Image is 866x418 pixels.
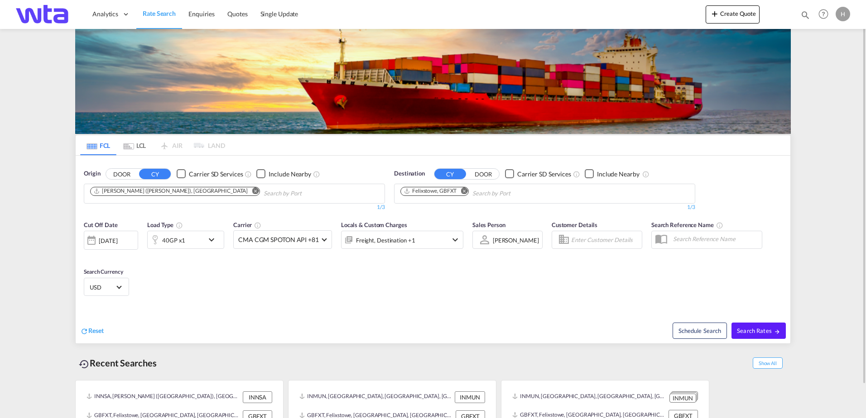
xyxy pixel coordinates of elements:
div: Press delete to remove this chip. [404,187,458,195]
div: H [836,7,850,21]
md-tab-item: FCL [80,135,116,155]
span: Reset [88,327,104,334]
span: Destination [394,169,425,178]
span: Search Rates [737,327,780,334]
md-icon: Unchecked: Search for CY (Container Yard) services for all selected carriers.Checked : Search for... [573,171,580,178]
div: [DATE] [99,237,117,245]
button: CY [139,169,171,179]
div: INNSA, Jawaharlal Nehru (Nhava Sheva), India, Indian Subcontinent, Asia Pacific [87,391,241,403]
div: INMUN [669,394,696,403]
md-icon: icon-refresh [80,327,88,335]
md-icon: icon-backup-restore [79,359,90,370]
span: Search Reference Name [651,221,723,228]
div: Freight Destination Factory Stuffing [356,234,415,247]
input: Enter Customer Details [571,233,639,247]
button: Remove [455,187,468,196]
md-pagination-wrapper: Use the left and right arrow keys to navigate between tabs [80,135,225,155]
div: Carrier SD Services [189,170,243,179]
md-checkbox: Checkbox No Ink [505,169,571,179]
input: Chips input. [472,186,558,201]
div: [DATE] [84,231,138,250]
span: Help [816,6,831,22]
input: Chips input. [264,186,350,201]
md-tab-item: LCL [116,135,153,155]
div: Include Nearby [269,170,311,179]
div: 40GP x1icon-chevron-down [147,231,224,249]
md-icon: Your search will be saved by the below given name [716,222,723,229]
button: DOOR [106,169,138,179]
md-icon: icon-plus 400-fg [709,8,720,19]
button: Remove [246,187,260,196]
div: 1/3 [84,204,385,211]
div: 1/3 [394,204,695,211]
md-icon: Unchecked: Search for CY (Container Yard) services for all selected carriers.Checked : Search for... [245,171,252,178]
div: OriginDOOR CY Checkbox No InkUnchecked: Search for CY (Container Yard) services for all selected ... [76,156,790,343]
button: DOOR [467,169,499,179]
md-icon: Unchecked: Ignores neighbouring ports when fetching rates.Checked : Includes neighbouring ports w... [313,171,320,178]
md-select: Sales Person: Hannah McInnes [492,233,540,247]
md-icon: icon-arrow-right [774,328,780,335]
div: INMUN, Mundra, India, Indian Subcontinent, Asia Pacific [512,391,667,403]
div: Include Nearby [597,170,640,179]
span: Locals & Custom Charges [341,221,407,228]
md-checkbox: Checkbox No Ink [177,169,243,179]
div: Jawaharlal Nehru (Nhava Sheva), INNSA [93,187,248,195]
span: Quotes [227,10,247,18]
div: icon-magnify [800,10,810,24]
span: Load Type [147,221,183,228]
md-chips-wrap: Chips container. Use arrow keys to select chips. [89,184,353,201]
button: Search Ratesicon-arrow-right [731,323,786,339]
span: Search Currency [84,268,123,275]
span: Rate Search [143,9,176,17]
md-checkbox: Checkbox No Ink [585,169,640,179]
div: [PERSON_NAME] [493,237,539,244]
div: icon-refreshReset [80,326,104,336]
span: Customer Details [552,221,597,228]
div: INNSA [243,391,272,403]
span: Show All [753,357,783,369]
md-select: Select Currency: $ USDUnited States Dollar [89,280,124,294]
span: Sales Person [472,221,505,228]
div: INMUN, Mundra, India, Indian Subcontinent, Asia Pacific [299,391,452,403]
button: CY [434,169,466,179]
md-chips-wrap: Chips container. Use arrow keys to select chips. [399,184,562,201]
span: Analytics [92,9,118,19]
img: bf843820205c11f09835497521dffd49.png [14,4,75,24]
md-icon: icon-chevron-down [450,234,461,245]
button: icon-plus 400-fgCreate Quote [706,5,760,24]
input: Search Reference Name [669,232,762,246]
span: Single Update [260,10,298,18]
md-datepicker: Select [84,249,91,261]
span: CMA CGM SPOTON API +81 [238,235,319,244]
div: Recent Searches [75,353,160,373]
img: LCL+%26+FCL+BACKGROUND.png [75,29,791,134]
md-icon: The selected Trucker/Carrierwill be displayed in the rate results If the rates are from another f... [254,222,261,229]
div: Carrier SD Services [517,170,571,179]
span: Origin [84,169,100,178]
button: Note: By default Schedule search will only considerorigin ports, destination ports and cut off da... [673,323,727,339]
md-icon: Unchecked: Ignores neighbouring ports when fetching rates.Checked : Includes neighbouring ports w... [642,171,649,178]
div: 40GP x1 [162,234,185,247]
md-icon: icon-information-outline [176,222,183,229]
md-icon: icon-magnify [800,10,810,20]
div: Freight Destination Factory Stuffingicon-chevron-down [341,231,463,249]
span: Carrier [233,221,261,228]
div: Press delete to remove this chip. [93,187,250,195]
md-icon: icon-chevron-down [206,234,221,245]
span: USD [90,283,115,291]
md-checkbox: Checkbox No Ink [256,169,311,179]
div: Help [816,6,836,23]
span: Enquiries [188,10,215,18]
div: INMUN [455,391,485,403]
span: Cut Off Date [84,221,118,228]
div: Felixstowe, GBFXT [404,187,457,195]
